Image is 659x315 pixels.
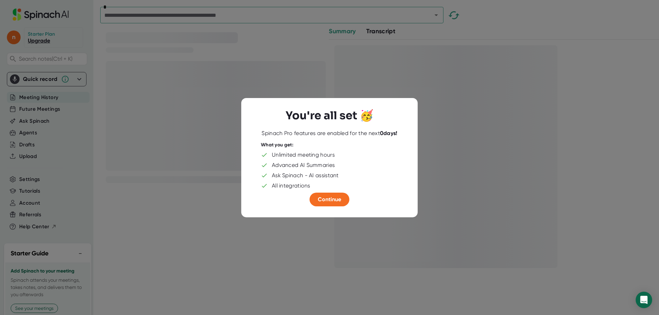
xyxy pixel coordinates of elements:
div: Ask Spinach - AI assistant [272,172,339,179]
div: Advanced AI Summaries [272,161,335,168]
span: Continue [318,196,341,202]
b: 0 days! [380,130,397,136]
div: Unlimited meeting hours [272,151,335,158]
div: What you get: [261,142,293,148]
div: All integrations [272,182,310,189]
button: Continue [310,192,349,206]
div: Open Intercom Messenger [636,292,652,308]
div: Spinach Pro features are enabled for the next [262,130,397,137]
h3: You're all set 🥳 [286,109,373,122]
